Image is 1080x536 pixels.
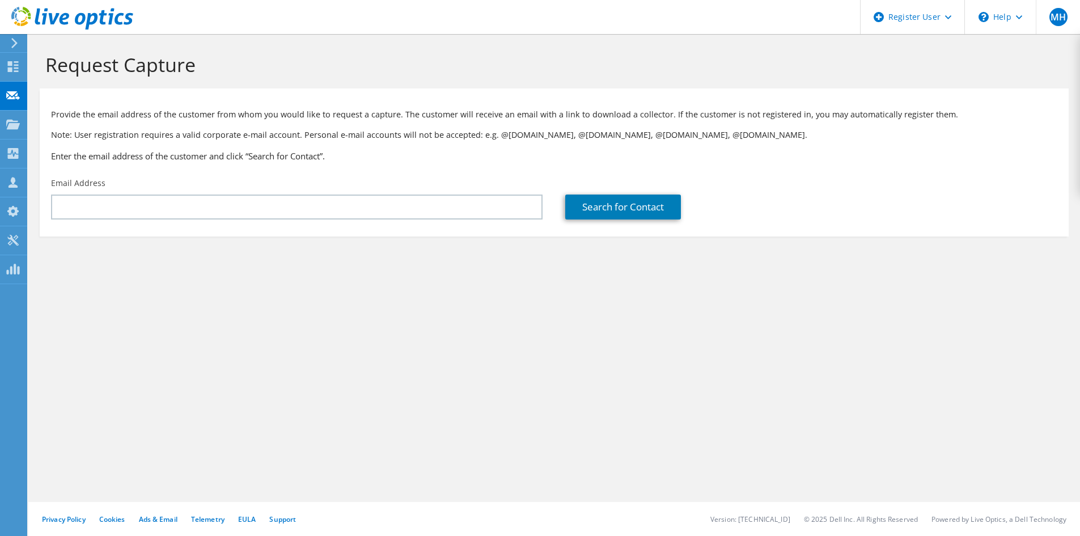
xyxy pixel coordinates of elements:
a: EULA [238,514,256,524]
li: Version: [TECHNICAL_ID] [710,514,790,524]
a: Privacy Policy [42,514,86,524]
span: MH [1049,8,1068,26]
p: Note: User registration requires a valid corporate e-mail account. Personal e-mail accounts will ... [51,129,1057,141]
p: Provide the email address of the customer from whom you would like to request a capture. The cust... [51,108,1057,121]
li: © 2025 Dell Inc. All Rights Reserved [804,514,918,524]
a: Telemetry [191,514,225,524]
a: Support [269,514,296,524]
svg: \n [979,12,989,22]
a: Search for Contact [565,195,681,220]
h3: Enter the email address of the customer and click “Search for Contact”. [51,150,1057,162]
a: Ads & Email [139,514,177,524]
li: Powered by Live Optics, a Dell Technology [931,514,1066,524]
a: Cookies [99,514,125,524]
label: Email Address [51,178,105,189]
h1: Request Capture [45,53,1057,77]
